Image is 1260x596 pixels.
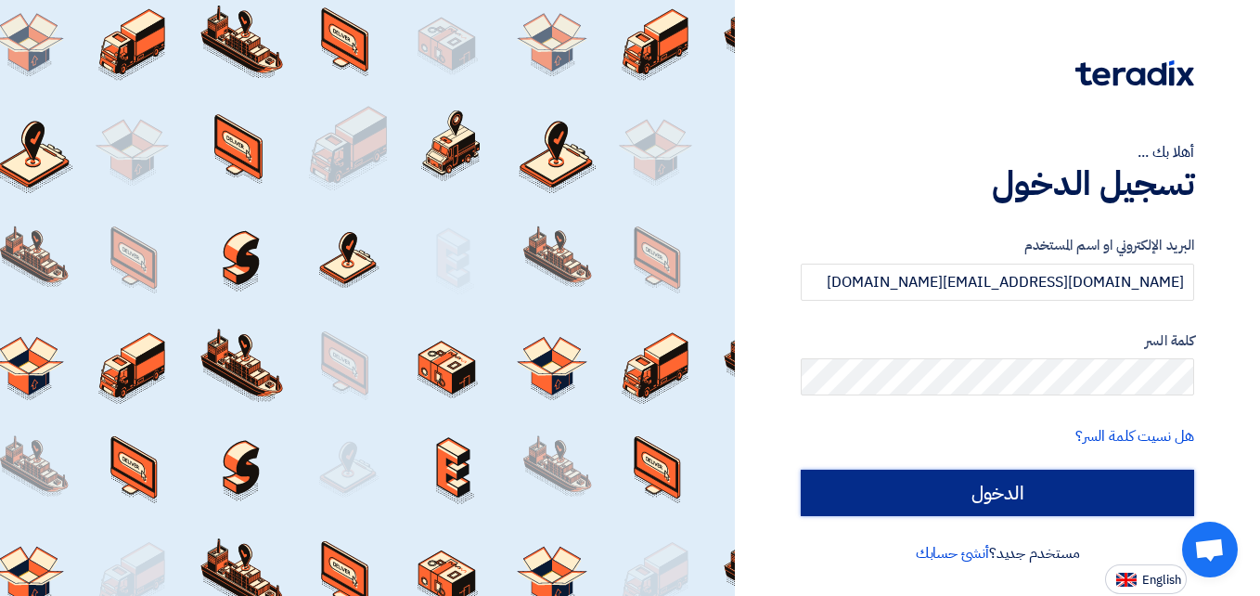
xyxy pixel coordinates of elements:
[1105,564,1187,594] button: English
[801,235,1194,256] label: البريد الإلكتروني او اسم المستخدم
[916,542,989,564] a: أنشئ حسابك
[1182,522,1238,577] div: Open chat
[1116,573,1137,587] img: en-US.png
[801,163,1194,204] h1: تسجيل الدخول
[801,330,1194,352] label: كلمة السر
[1075,425,1194,447] a: هل نسيت كلمة السر؟
[1142,574,1181,587] span: English
[801,470,1194,516] input: الدخول
[801,264,1194,301] input: أدخل بريد العمل الإلكتروني او اسم المستخدم الخاص بك ...
[801,141,1194,163] div: أهلا بك ...
[801,542,1194,564] div: مستخدم جديد؟
[1075,60,1194,86] img: Teradix logo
